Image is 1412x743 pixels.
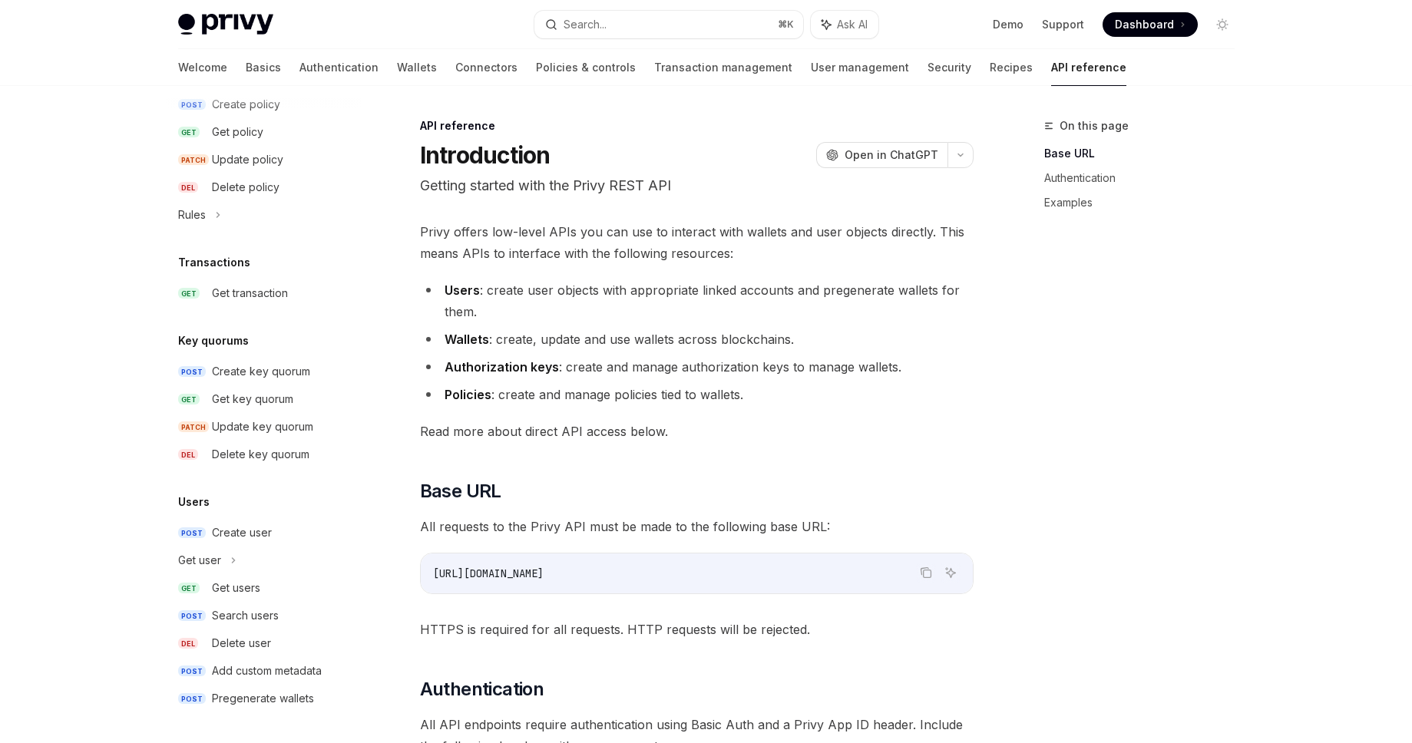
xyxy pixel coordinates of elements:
[178,665,206,677] span: POST
[445,359,559,375] strong: Authorization keys
[166,413,362,441] a: PATCHUpdate key quorum
[941,563,961,583] button: Ask AI
[397,49,437,86] a: Wallets
[178,182,198,193] span: DEL
[420,141,551,169] h1: Introduction
[654,49,792,86] a: Transaction management
[166,173,362,201] a: DELDelete policy
[212,418,313,436] div: Update key quorum
[916,563,936,583] button: Copy the contents from the code block
[420,279,974,322] li: : create user objects with appropriate linked accounts and pregenerate wallets for them.
[534,11,803,38] button: Search...⌘K
[778,18,794,31] span: ⌘ K
[420,384,974,405] li: : create and manage policies tied to wallets.
[420,356,974,378] li: : create and manage authorization keys to manage wallets.
[166,657,362,685] a: POSTAdd custom metadata
[445,282,480,298] strong: Users
[178,127,200,138] span: GET
[837,17,868,32] span: Ask AI
[420,329,974,350] li: : create, update and use wallets across blockchains.
[928,49,971,86] a: Security
[178,206,206,224] div: Rules
[212,662,322,680] div: Add custom metadata
[212,150,283,169] div: Update policy
[445,332,489,347] strong: Wallets
[178,493,210,511] h5: Users
[178,638,198,649] span: DEL
[299,49,379,86] a: Authentication
[420,421,974,442] span: Read more about direct API access below.
[536,49,636,86] a: Policies & controls
[212,178,279,196] div: Delete policy
[455,49,518,86] a: Connectors
[1051,49,1126,86] a: API reference
[212,689,314,708] div: Pregenerate wallets
[212,579,260,597] div: Get users
[166,279,362,307] a: GETGet transaction
[1044,190,1247,215] a: Examples
[420,175,974,196] p: Getting started with the Privy REST API
[445,387,491,402] strong: Policies
[420,221,974,264] span: Privy offers low-level APIs you can use to interact with wallets and user objects directly. This ...
[178,14,273,35] img: light logo
[1044,141,1247,166] a: Base URL
[166,574,362,602] a: GETGet users
[816,142,947,168] button: Open in ChatGPT
[1060,117,1129,135] span: On this page
[166,629,362,657] a: DELDelete user
[1042,17,1084,32] a: Support
[178,253,250,272] h5: Transactions
[212,445,309,464] div: Delete key quorum
[166,385,362,413] a: GETGet key quorum
[1115,17,1174,32] span: Dashboard
[990,49,1033,86] a: Recipes
[178,610,206,622] span: POST
[212,606,279,625] div: Search users
[166,519,362,547] a: POSTCreate user
[811,11,878,38] button: Ask AI
[166,118,362,146] a: GETGet policy
[1210,12,1235,37] button: Toggle dark mode
[420,118,974,134] div: API reference
[178,49,227,86] a: Welcome
[1044,166,1247,190] a: Authentication
[811,49,909,86] a: User management
[420,479,501,504] span: Base URL
[246,49,281,86] a: Basics
[212,284,288,302] div: Get transaction
[178,551,221,570] div: Get user
[420,516,974,537] span: All requests to the Privy API must be made to the following base URL:
[212,634,271,652] div: Delete user
[420,677,544,702] span: Authentication
[178,449,198,461] span: DEL
[212,523,272,542] div: Create user
[178,527,206,539] span: POST
[178,693,206,705] span: POST
[212,390,293,408] div: Get key quorum
[178,394,200,405] span: GET
[166,441,362,468] a: DELDelete key quorum
[420,619,974,640] span: HTTPS is required for all requests. HTTP requests will be rejected.
[166,602,362,629] a: POSTSearch users
[178,154,209,166] span: PATCH
[178,366,206,378] span: POST
[564,15,607,34] div: Search...
[993,17,1023,32] a: Demo
[166,146,362,173] a: PATCHUpdate policy
[166,358,362,385] a: POSTCreate key quorum
[212,362,310,381] div: Create key quorum
[178,583,200,594] span: GET
[212,123,263,141] div: Get policy
[166,685,362,712] a: POSTPregenerate wallets
[178,421,209,433] span: PATCH
[178,332,249,350] h5: Key quorums
[1103,12,1198,37] a: Dashboard
[178,288,200,299] span: GET
[845,147,938,163] span: Open in ChatGPT
[433,566,544,580] span: [URL][DOMAIN_NAME]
